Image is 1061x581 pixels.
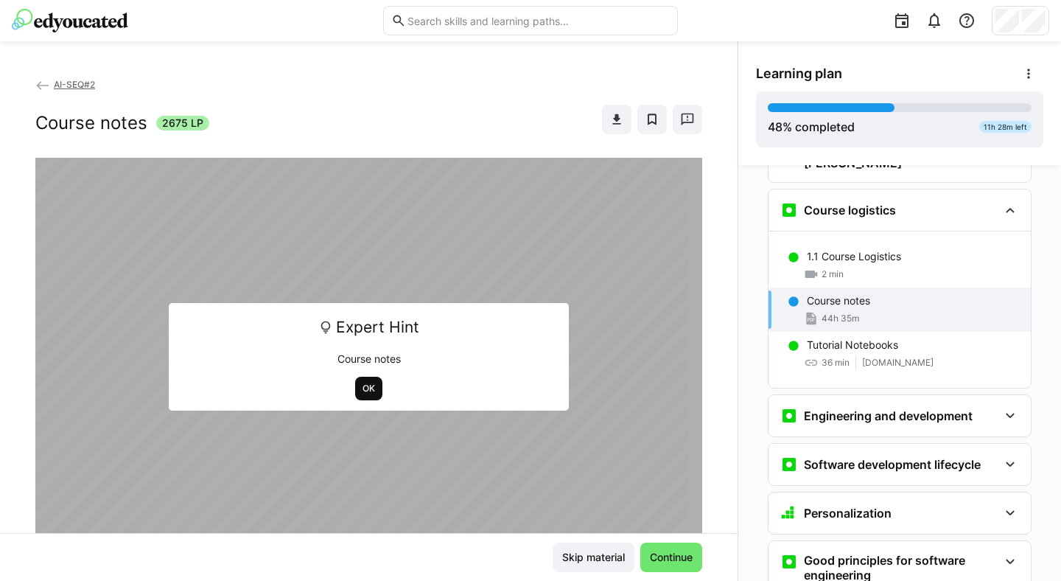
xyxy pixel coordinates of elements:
[560,550,627,565] span: Skip material
[35,79,95,90] a: AI-SEQ#2
[807,249,901,264] p: 1.1 Course Logistics
[355,377,382,400] button: OK
[807,338,898,352] p: Tutorial Notebooks
[553,543,634,572] button: Skip material
[804,408,973,423] h3: Engineering and development
[804,457,981,472] h3: Software development lifecycle
[640,543,702,572] button: Continue
[822,357,850,369] span: 36 min
[54,79,95,90] span: AI-SEQ#2
[804,203,896,218] h3: Course logistics
[768,118,855,136] div: % completed
[756,66,842,82] span: Learning plan
[336,313,419,341] span: Expert Hint
[807,293,870,308] p: Course notes
[162,116,203,131] span: 2675 LP
[179,352,558,366] p: Course notes
[862,357,934,369] span: [DOMAIN_NAME]
[648,550,695,565] span: Continue
[406,14,670,27] input: Search skills and learning paths…
[804,506,892,521] h3: Personalization
[822,313,859,324] span: 44h 35m
[979,121,1032,133] div: 11h 28m left
[822,268,844,280] span: 2 min
[768,119,782,134] span: 48
[361,383,377,394] span: OK
[35,112,147,134] h2: Course notes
